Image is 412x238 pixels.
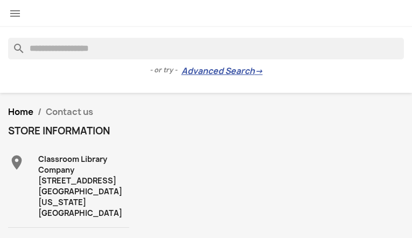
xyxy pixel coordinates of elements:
div: Classroom Library Company [STREET_ADDRESS] [GEOGRAPHIC_DATA][US_STATE] [GEOGRAPHIC_DATA] [38,154,129,219]
span: Contact us [46,106,93,118]
h4: Store information [8,126,129,137]
i:  [9,7,22,20]
span: - or try - [150,65,181,76]
span: → [255,66,263,77]
a: Advanced Search→ [181,66,263,77]
input: Search [8,38,404,59]
a: Home [8,106,33,118]
i: search [8,38,21,51]
i:  [8,154,25,171]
